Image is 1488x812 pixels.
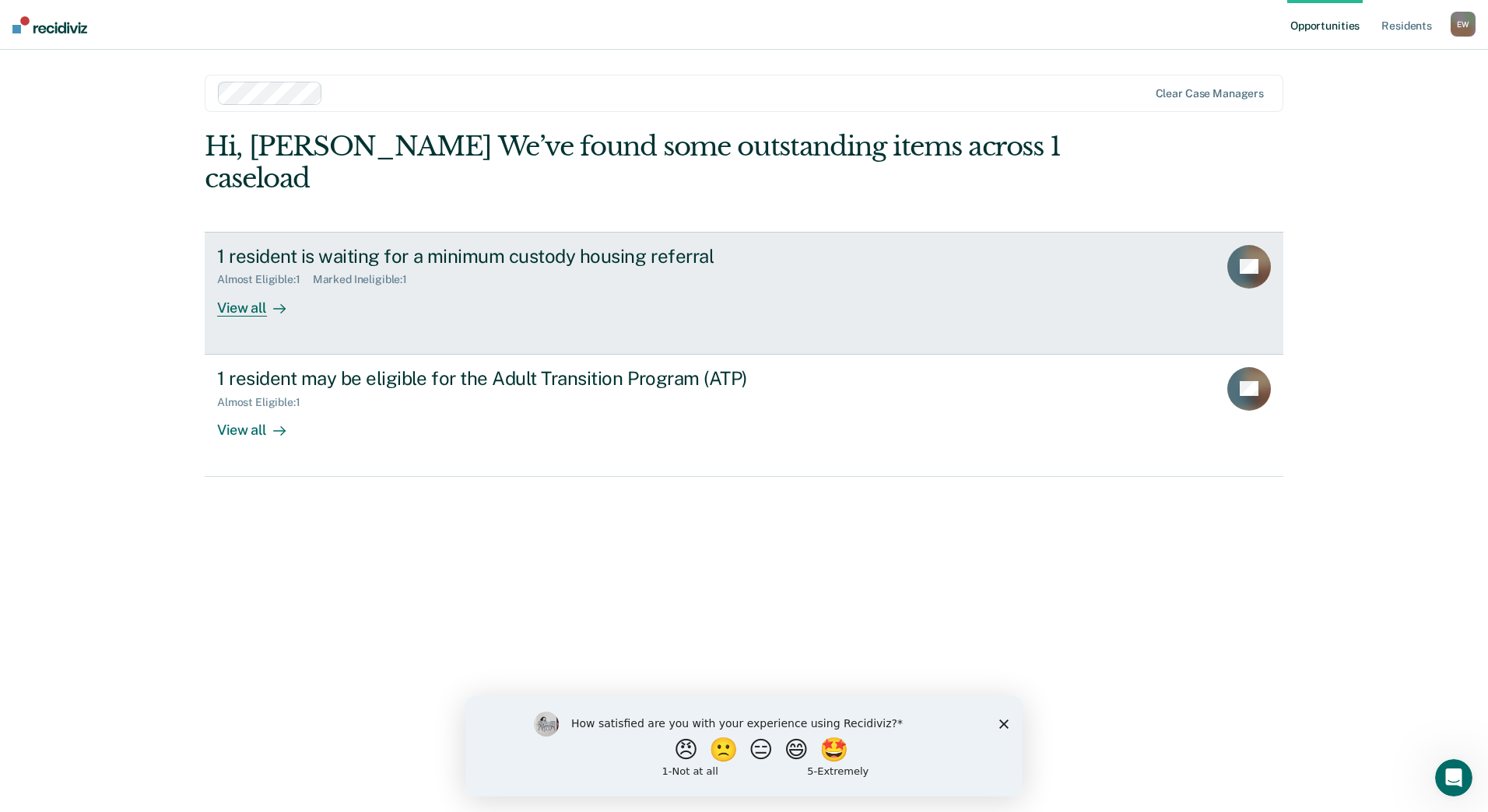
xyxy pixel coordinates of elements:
[217,367,763,390] div: 1 resident may be eligible for the Adult Transition Program (ATP)
[1435,759,1472,796] iframe: Intercom live chat
[1451,12,1476,37] div: E W
[217,396,313,409] div: Almost Eligible : 1
[217,245,763,268] div: 1 resident is waiting for a minimum custody housing referral
[313,273,419,286] div: Marked Ineligible : 1
[465,696,1023,796] iframe: Survey by Kim from Recidiviz
[1156,87,1264,100] div: Clear case managers
[217,273,313,286] div: Almost Eligible : 1
[217,286,304,317] div: View all
[1451,12,1476,37] button: EW
[205,355,1283,477] a: 1 resident may be eligible for the Adult Transition Program (ATP)Almost Eligible:1View all
[217,408,304,439] div: View all
[205,131,1068,194] div: Hi, [PERSON_NAME] We’ve found some outstanding items across 1 caseload
[205,232,1283,355] a: 1 resident is waiting for a minimum custody housing referralAlmost Eligible:1Marked Ineligible:1V...
[12,16,87,33] img: Recidiviz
